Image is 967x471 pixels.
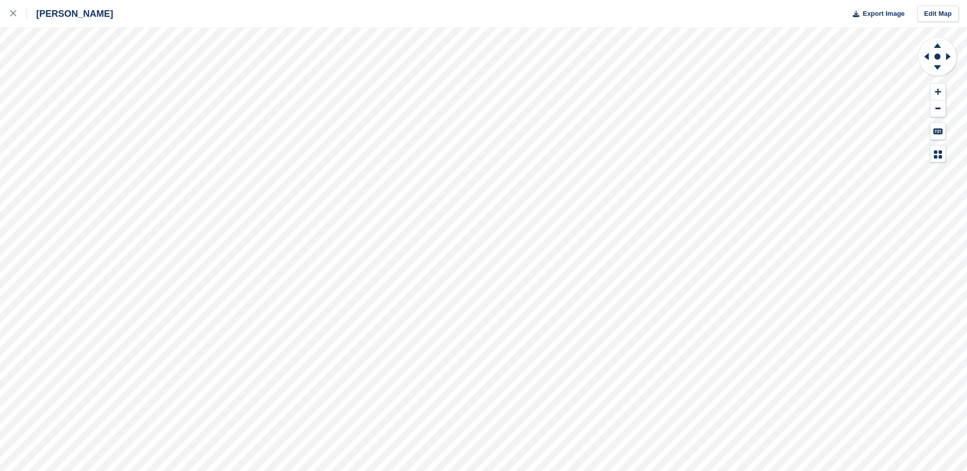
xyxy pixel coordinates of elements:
button: Zoom Out [930,100,946,117]
button: Zoom In [930,84,946,100]
span: Export Image [863,9,904,19]
a: Edit Map [917,6,959,22]
button: Keyboard Shortcuts [930,123,946,140]
button: Map Legend [930,146,946,163]
button: Export Image [847,6,905,22]
div: [PERSON_NAME] [27,8,113,20]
